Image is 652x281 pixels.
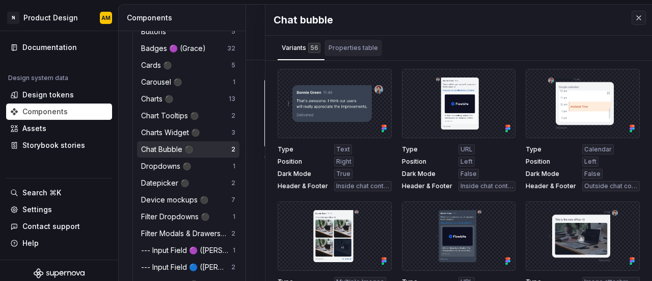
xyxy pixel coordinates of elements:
[264,23,332,38] span: DS - Main /
[526,158,576,166] span: Position
[141,127,204,138] div: Charts Widget ⚫️
[231,229,235,238] div: 2
[274,13,621,27] div: Chat bubble
[127,13,241,23] div: Components
[141,27,170,37] div: Buttons
[141,144,197,155] div: Chat Bubble ⚫️
[137,74,239,90] a: Carousel ⚫️1
[402,182,452,190] span: Header & Footer
[231,145,235,154] div: 2
[22,140,85,150] div: Storybook stories
[584,182,638,190] span: Outside chat container
[22,42,77,53] div: Documentation
[137,175,239,191] a: Datepicker ⚫️2
[141,212,213,222] div: Filter Dropdowns ⚫️
[402,158,452,166] span: Position
[137,40,239,57] a: Badges 🟣 (Grace)32
[22,90,74,100] div: Design tokens
[584,145,612,154] span: Calendar
[137,158,239,174] a: Dropdowns ⚫️1
[231,28,235,36] div: 5
[278,158,328,166] span: Position
[137,91,239,107] a: Charts ⚫️13
[264,79,377,162] div: 56Chat bubble
[308,43,320,53] div: 56
[6,201,112,218] a: Settings
[336,182,390,190] span: Inside chat container
[229,95,235,103] div: 13
[233,162,235,170] div: 1
[526,182,576,190] span: Header & Footer
[282,43,320,53] div: Variants
[141,94,177,104] div: Charts ⚫️
[231,112,235,120] div: 2
[22,107,68,117] div: Components
[278,182,328,190] span: Header & Footer
[6,87,112,103] a: Design tokens
[141,161,195,171] div: Dropdowns ⚫️
[6,39,112,56] a: Documentation
[402,170,452,178] span: Dark Mode
[336,145,350,154] span: Text
[7,12,19,24] div: N
[231,129,235,137] div: 3
[141,262,231,272] div: --- Input Field 🔵 ([PERSON_NAME])
[141,111,203,121] div: Chart Tooltips ⚫️
[278,170,328,178] span: Dark Mode
[22,205,52,215] div: Settings
[22,221,80,232] div: Contact support
[6,235,112,251] button: Help
[137,141,239,158] a: Chat Bubble ⚫️2
[137,192,239,208] a: Device mockups ⚫️7
[231,263,235,271] div: 2
[6,185,112,201] button: Search ⌘K
[137,259,239,275] a: --- Input Field 🔵 ([PERSON_NAME])2
[141,195,212,205] div: Device mockups ⚫️
[526,170,576,178] span: Dark Mode
[231,61,235,69] div: 5
[264,152,377,162] div: Chat bubble
[336,170,350,178] span: True
[2,7,116,29] button: NProduct DesignAM
[584,170,601,178] span: False
[137,209,239,225] a: Filter Dropdowns ⚫️1
[233,246,235,254] div: 1
[278,145,328,154] span: Type
[336,158,351,166] span: Right
[101,14,111,22] div: AM
[460,145,473,154] span: URL
[8,74,68,82] div: Design system data
[227,44,235,53] div: 32
[460,182,514,190] span: Inside chat container
[6,104,112,120] a: Components
[526,145,576,154] span: Type
[460,158,473,166] span: Left
[6,137,112,154] a: Storybook stories
[137,57,239,73] a: Cards ⚫️5
[137,108,239,124] a: Chart Tooltips ⚫️2
[233,213,235,221] div: 1
[137,124,239,141] a: Charts Widget ⚫️3
[141,77,186,87] div: Carousel ⚫️
[584,158,596,166] span: Left
[264,23,489,39] h2: Chat Bubble ⚫️
[137,242,239,259] a: --- Input Field 🟣 ([PERSON_NAME])1
[137,23,239,40] a: Buttons5
[231,196,235,204] div: 7
[22,123,46,134] div: Assets
[141,245,233,256] div: --- Input Field 🟣 ([PERSON_NAME])
[231,179,235,187] div: 2
[460,170,477,178] span: False
[6,120,112,137] a: Assets
[34,268,85,278] svg: Supernova Logo
[402,145,452,154] span: Type
[141,60,176,70] div: Cards ⚫️
[137,225,239,242] a: Filter Modals & Drawers ⚫️2
[141,228,231,239] div: Filter Modals & Drawers ⚫️
[22,238,39,248] div: Help
[22,188,61,198] div: Search ⌘K
[23,13,78,23] div: Product Design
[141,178,193,188] div: Datepicker ⚫️
[6,218,112,235] button: Contact support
